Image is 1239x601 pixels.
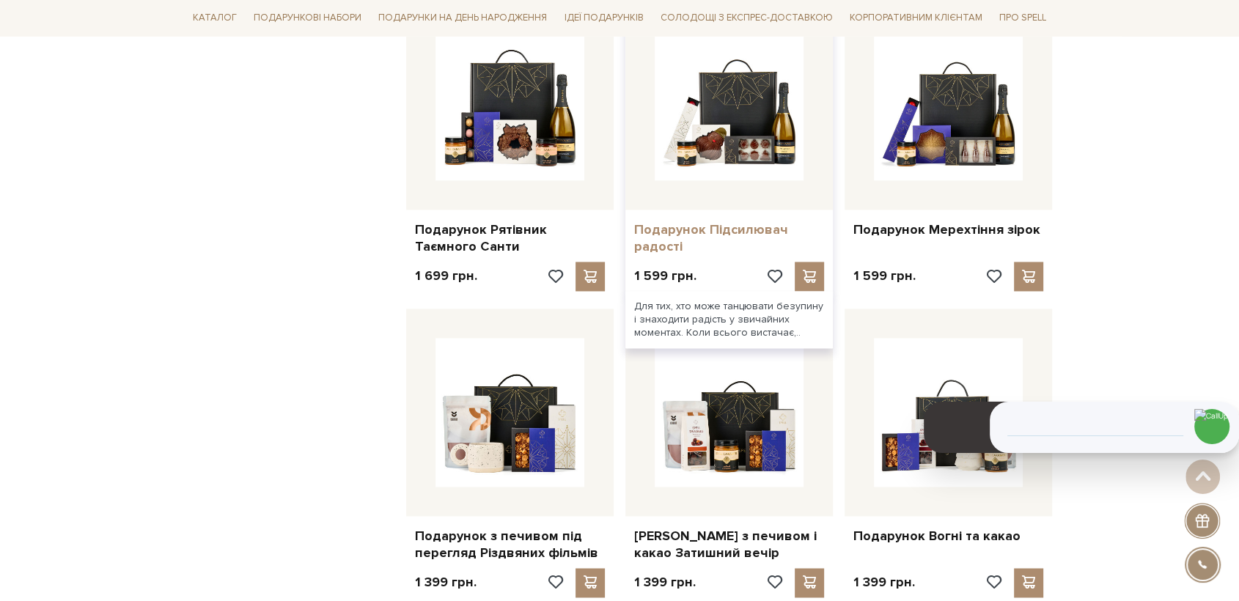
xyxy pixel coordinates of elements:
[634,528,824,562] a: [PERSON_NAME] з печивом і какао Затишний вечір
[853,268,916,284] p: 1 599 грн.
[558,7,649,30] a: Ідеї подарунків
[844,7,988,30] a: Корпоративним клієнтам
[415,574,477,591] p: 1 399 грн.
[853,574,915,591] p: 1 399 грн.
[372,7,553,30] a: Подарунки на День народження
[634,221,824,256] a: Подарунок Підсилювач радості
[625,291,833,349] div: Для тих, хто може танцювати безупину і знаходити радість у звичайних моментах. Коли всього вистач...
[187,7,243,30] a: Каталог
[655,6,839,31] a: Солодощі з експрес-доставкою
[415,268,477,284] p: 1 699 грн.
[853,528,1043,545] a: Подарунок Вогні та какао
[993,7,1052,30] a: Про Spell
[853,221,1043,238] a: Подарунок Мерехтіння зірок
[634,574,696,591] p: 1 399 грн.
[415,221,605,256] a: Подарунок Рятівник Таємного Санти
[415,528,605,562] a: Подарунок з печивом під перегляд Різдвяних фільмів
[634,268,696,284] p: 1 599 грн.
[248,7,367,30] a: Подарункові набори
